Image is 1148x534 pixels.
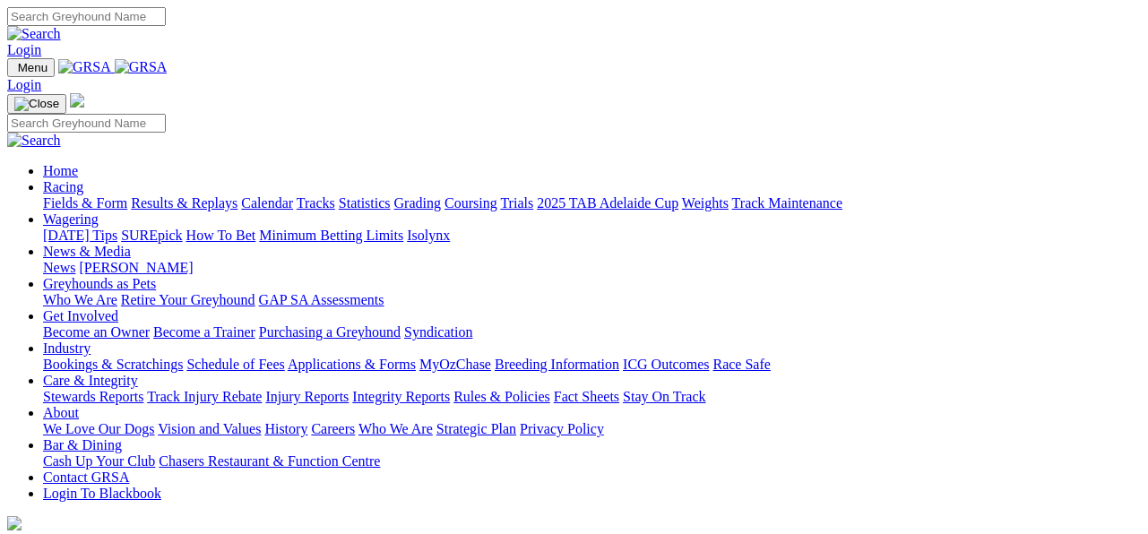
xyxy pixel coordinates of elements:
img: GRSA [58,59,111,75]
a: Login To Blackbook [43,486,161,501]
span: Menu [18,61,47,74]
a: Chasers Restaurant & Function Centre [159,453,380,469]
a: Track Maintenance [732,195,842,211]
a: Login [7,77,41,92]
div: Wagering [43,228,1141,244]
div: About [43,421,1141,437]
a: Home [43,163,78,178]
div: Greyhounds as Pets [43,292,1141,308]
div: Get Involved [43,324,1141,340]
a: Careers [311,421,355,436]
a: Cash Up Your Club [43,453,155,469]
a: Bar & Dining [43,437,122,452]
a: Race Safe [712,357,770,372]
a: Wagering [43,211,99,227]
a: We Love Our Dogs [43,421,154,436]
div: Bar & Dining [43,453,1141,469]
a: Grading [394,195,441,211]
a: Login [7,42,41,57]
a: Become an Owner [43,324,150,340]
a: Purchasing a Greyhound [259,324,401,340]
a: Applications & Forms [288,357,416,372]
a: Greyhounds as Pets [43,276,156,291]
a: Results & Replays [131,195,237,211]
a: Statistics [339,195,391,211]
a: Syndication [404,324,472,340]
div: Industry [43,357,1141,373]
a: Weights [682,195,729,211]
a: Calendar [241,195,293,211]
input: Search [7,7,166,26]
a: Stewards Reports [43,389,143,404]
button: Toggle navigation [7,94,66,114]
img: Close [14,97,59,111]
a: MyOzChase [419,357,491,372]
a: Track Injury Rebate [147,389,262,404]
a: Get Involved [43,308,118,323]
a: Who We Are [358,421,433,436]
a: [PERSON_NAME] [79,260,193,275]
a: Trials [500,195,533,211]
img: logo-grsa-white.png [7,516,22,530]
a: Become a Trainer [153,324,255,340]
a: Industry [43,340,91,356]
input: Search [7,114,166,133]
a: Schedule of Fees [186,357,284,372]
a: Fact Sheets [554,389,619,404]
a: About [43,405,79,420]
a: Injury Reports [265,389,349,404]
a: Minimum Betting Limits [259,228,403,243]
a: Stay On Track [623,389,705,404]
a: Fields & Form [43,195,127,211]
a: Retire Your Greyhound [121,292,255,307]
img: GRSA [115,59,168,75]
a: SUREpick [121,228,182,243]
img: logo-grsa-white.png [70,93,84,108]
a: ICG Outcomes [623,357,709,372]
a: Racing [43,179,83,194]
a: [DATE] Tips [43,228,117,243]
a: Vision and Values [158,421,261,436]
a: Tracks [297,195,335,211]
a: Coursing [445,195,497,211]
a: 2025 TAB Adelaide Cup [537,195,678,211]
a: Privacy Policy [520,421,604,436]
a: News [43,260,75,275]
a: Strategic Plan [436,421,516,436]
button: Toggle navigation [7,58,55,77]
a: Isolynx [407,228,450,243]
a: History [264,421,307,436]
a: Integrity Reports [352,389,450,404]
div: News & Media [43,260,1141,276]
a: Who We Are [43,292,117,307]
a: Contact GRSA [43,469,129,485]
div: Care & Integrity [43,389,1141,405]
img: Search [7,133,61,149]
a: Breeding Information [495,357,619,372]
a: Care & Integrity [43,373,138,388]
a: Bookings & Scratchings [43,357,183,372]
img: Search [7,26,61,42]
a: GAP SA Assessments [259,292,384,307]
a: How To Bet [186,228,256,243]
div: Racing [43,195,1141,211]
a: News & Media [43,244,131,259]
a: Rules & Policies [453,389,550,404]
